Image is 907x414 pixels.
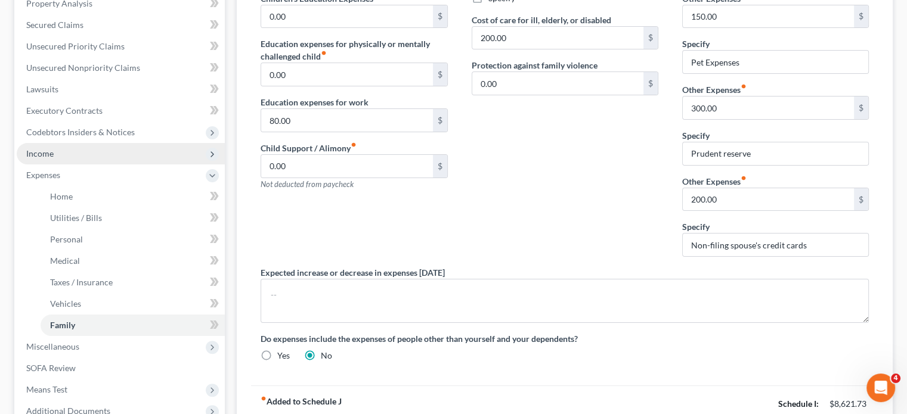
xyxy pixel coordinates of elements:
[891,373,900,383] span: 4
[321,50,327,56] i: fiber_manual_record
[683,188,854,211] input: --
[261,155,432,178] input: --
[433,5,447,28] div: $
[741,175,747,181] i: fiber_manual_record
[41,229,225,250] a: Personal
[778,399,819,409] strong: Schedule I:
[433,109,447,132] div: $
[261,179,354,189] span: Not deducted from paycheck
[682,38,710,50] label: Specify
[741,83,747,89] i: fiber_manual_record
[50,320,75,330] span: Family
[26,105,103,116] span: Executory Contracts
[261,142,357,154] label: Child Support / Alimony
[26,148,54,158] span: Income
[472,59,598,71] label: Protection against family violence
[433,63,447,86] div: $
[351,142,357,148] i: fiber_manual_record
[26,127,135,137] span: Codebtors Insiders & Notices
[50,234,83,244] span: Personal
[261,38,447,63] label: Education expenses for physically or mentally challenged child
[683,97,854,119] input: --
[26,384,67,394] span: Means Test
[643,72,658,95] div: $
[472,14,611,26] label: Cost of care for ill, elderly, or disabled
[26,341,79,351] span: Miscellaneous
[261,63,432,86] input: --
[261,109,432,132] input: --
[41,250,225,272] a: Medical
[277,350,290,362] label: Yes
[261,96,369,108] label: Education expenses for work
[41,315,225,336] a: Family
[17,14,225,36] a: Secured Claims
[472,72,643,95] input: --
[433,155,447,178] div: $
[682,220,710,233] label: Specify
[50,213,102,223] span: Utilities / Bills
[683,142,868,165] input: Specify...
[261,332,869,345] label: Do expenses include the expenses of people other than yourself and your dependents?
[854,97,868,119] div: $
[683,51,868,73] input: Specify...
[26,170,60,180] span: Expenses
[41,293,225,315] a: Vehicles
[26,20,83,30] span: Secured Claims
[50,191,73,201] span: Home
[26,363,76,373] span: SOFA Review
[50,277,113,287] span: Taxes / Insurance
[17,79,225,100] a: Lawsuits
[854,5,868,28] div: $
[261,396,267,401] i: fiber_manual_record
[683,234,868,256] input: Specify...
[472,27,643,49] input: --
[261,266,445,279] label: Expected increase or decrease in expenses [DATE]
[643,27,658,49] div: $
[41,186,225,207] a: Home
[41,272,225,293] a: Taxes / Insurance
[854,188,868,211] div: $
[17,357,225,379] a: SOFA Review
[683,5,854,28] input: --
[50,256,80,266] span: Medical
[682,175,747,188] label: Other Expenses
[17,57,225,79] a: Unsecured Nonpriority Claims
[50,298,81,309] span: Vehicles
[41,207,225,229] a: Utilities / Bills
[829,398,869,410] div: $8,621.73
[26,63,140,73] span: Unsecured Nonpriority Claims
[261,5,432,28] input: --
[26,41,125,51] span: Unsecured Priority Claims
[682,83,747,96] label: Other Expenses
[682,129,710,142] label: Specify
[26,84,58,94] span: Lawsuits
[866,373,895,402] iframe: Intercom live chat
[17,100,225,122] a: Executory Contracts
[17,36,225,57] a: Unsecured Priority Claims
[321,350,332,362] label: No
